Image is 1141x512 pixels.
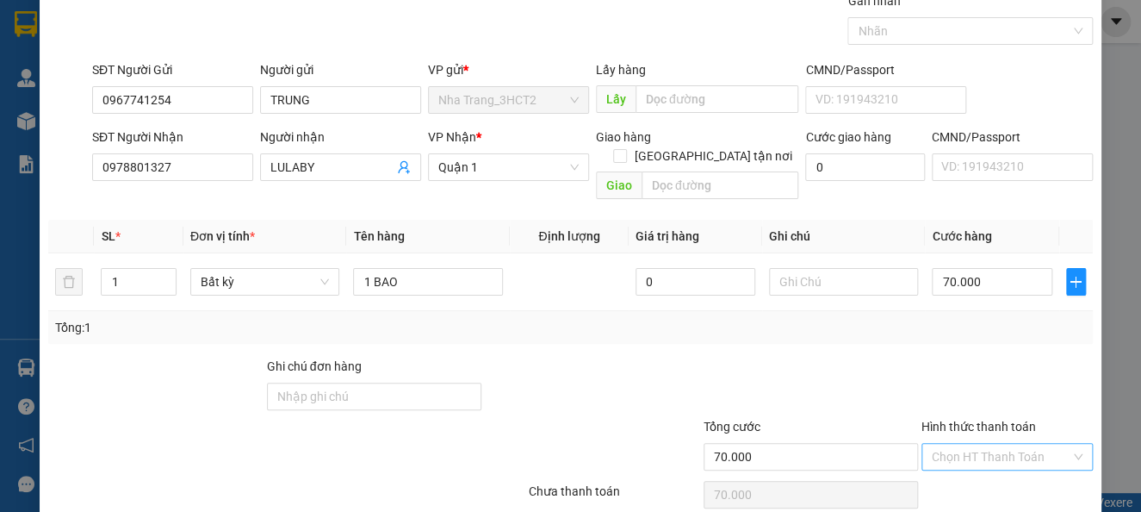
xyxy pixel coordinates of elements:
[805,130,890,144] label: Cước giao hàng
[55,318,442,337] div: Tổng: 1
[260,60,421,79] div: Người gửi
[769,268,919,296] input: Ghi Chú
[1067,275,1085,289] span: plus
[267,359,362,373] label: Ghi chú đơn hàng
[762,220,926,253] th: Ghi chú
[55,268,83,296] button: delete
[92,60,253,79] div: SĐT Người Gửi
[805,60,966,79] div: CMND/Passport
[932,229,991,243] span: Cước hàng
[1066,268,1086,296] button: plus
[22,111,95,222] b: Phương Nam Express
[596,130,651,144] span: Giao hàng
[596,172,642,199] span: Giao
[397,160,411,174] span: user-add
[187,22,228,63] img: logo.jpg
[201,269,330,295] span: Bất kỳ
[921,420,1036,434] label: Hình thức thanh toán
[527,482,702,512] div: Chưa thanh toán
[101,229,115,243] span: SL
[636,229,699,243] span: Giá trị hàng
[428,60,589,79] div: VP gửi
[704,420,760,434] span: Tổng cước
[267,383,481,410] input: Ghi chú đơn hàng
[428,130,476,144] span: VP Nhận
[596,63,646,77] span: Lấy hàng
[932,128,1093,147] div: CMND/Passport
[438,154,579,180] span: Quận 1
[145,66,237,79] b: [DOMAIN_NAME]
[642,172,799,199] input: Dọc đường
[106,25,171,106] b: Gửi khách hàng
[145,82,237,103] li: (c) 2017
[353,268,503,296] input: VD: Bàn, Ghế
[805,153,924,181] input: Cước giao hàng
[627,147,798,165] span: [GEOGRAPHIC_DATA] tận nơi
[92,128,253,147] div: SĐT Người Nhận
[636,85,799,113] input: Dọc đường
[190,229,255,243] span: Đơn vị tính
[260,128,421,147] div: Người nhận
[636,268,755,296] input: 0
[353,229,404,243] span: Tên hàng
[538,229,599,243] span: Định lượng
[596,85,636,113] span: Lấy
[438,87,579,113] span: Nha Trang_3HCT2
